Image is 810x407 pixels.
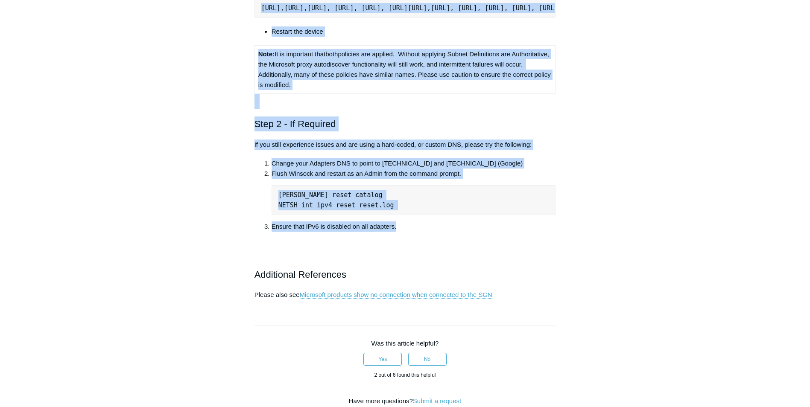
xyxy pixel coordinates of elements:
[371,340,439,347] span: Was this article helpful?
[325,50,338,58] span: both
[254,396,556,406] div: Have more questions?
[284,4,307,12] span: [URL],
[413,397,461,404] a: Submit a request
[254,267,556,282] h2: Additional References
[272,169,556,215] li: Flush Winsock and restart as an Admin from the command prompt.
[254,45,556,93] td: It is important that policies are applied. Without applying Subnet Definitions are Authoritative,...
[431,4,639,12] span: [URL], [URL], [URL], [URL], [URL], [URL], [URL], [URL]
[272,185,556,215] pre: [PERSON_NAME] reset catalog NETSH int ipv4 reset reset.log
[254,290,556,300] p: Please also see
[408,353,447,366] button: This article was not helpful
[254,140,556,150] p: If you still experience issues and are using a hard-coded, or custom DNS, please try the following:
[374,372,436,378] span: 2 out of 6 found this helpful
[300,291,492,299] a: Microsoft products show no connection when connected to the SGN
[363,353,402,366] button: This article was helpful
[254,116,556,131] h2: Step 2 - If Required
[272,221,556,242] li: Ensure that IPv6 is disabled on all adapters.
[408,4,431,12] span: [URL],
[272,28,323,35] span: Restart the device
[261,4,284,12] span: [URL],
[272,158,556,169] li: Change your Adapters DNS to point to [TECHNICAL_ID] and [TECHNICAL_ID] (Google)
[307,4,408,12] span: [URL], [URL], [URL], [URL]
[258,50,275,58] strong: Note:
